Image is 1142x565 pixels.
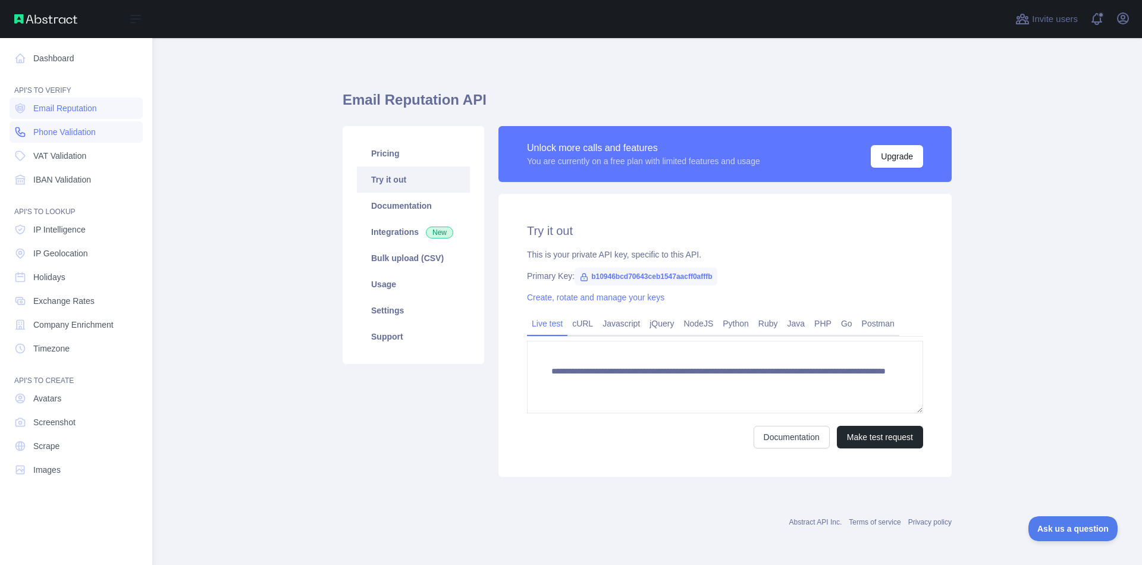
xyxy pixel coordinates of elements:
a: Bulk upload (CSV) [357,245,470,271]
a: Abstract API Inc. [789,518,842,526]
button: Invite users [1013,10,1080,29]
a: Go [836,314,857,333]
a: Privacy policy [908,518,952,526]
a: IP Geolocation [10,243,143,264]
a: Support [357,324,470,350]
a: Screenshot [10,412,143,433]
a: Pricing [357,140,470,167]
div: API'S TO CREATE [10,362,143,385]
a: Phone Validation [10,121,143,143]
a: Postman [857,314,899,333]
span: Screenshot [33,416,76,428]
button: Make test request [837,426,923,448]
a: Documentation [754,426,830,448]
span: Timezone [33,343,70,354]
a: IBAN Validation [10,169,143,190]
a: Exchange Rates [10,290,143,312]
button: Upgrade [871,145,923,168]
a: Python [718,314,754,333]
a: PHP [810,314,836,333]
span: Company Enrichment [33,319,114,331]
span: Exchange Rates [33,295,95,307]
span: IBAN Validation [33,174,91,186]
a: Ruby [754,314,783,333]
a: Javascript [598,314,645,333]
span: Holidays [33,271,65,283]
span: Invite users [1032,12,1078,26]
a: NodeJS [679,314,718,333]
a: Integrations New [357,219,470,245]
a: Holidays [10,266,143,288]
img: Abstract API [14,14,77,24]
a: Timezone [10,338,143,359]
a: Java [783,314,810,333]
div: Primary Key: [527,270,923,282]
a: cURL [567,314,598,333]
a: Try it out [357,167,470,193]
a: Documentation [357,193,470,219]
span: IP Intelligence [33,224,86,236]
span: Scrape [33,440,59,452]
a: Avatars [10,388,143,409]
div: API'S TO VERIFY [10,71,143,95]
span: Phone Validation [33,126,96,138]
a: Settings [357,297,470,324]
a: Usage [357,271,470,297]
a: VAT Validation [10,145,143,167]
a: IP Intelligence [10,219,143,240]
a: Live test [527,314,567,333]
span: Images [33,464,61,476]
span: VAT Validation [33,150,86,162]
span: IP Geolocation [33,247,88,259]
div: API'S TO LOOKUP [10,193,143,216]
span: New [426,227,453,238]
a: Dashboard [10,48,143,69]
a: Images [10,459,143,481]
h1: Email Reputation API [343,90,952,119]
a: Company Enrichment [10,314,143,335]
a: Email Reputation [10,98,143,119]
div: Unlock more calls and features [527,141,760,155]
div: This is your private API key, specific to this API. [527,249,923,260]
iframe: Toggle Customer Support [1028,516,1118,541]
h2: Try it out [527,222,923,239]
div: You are currently on a free plan with limited features and usage [527,155,760,167]
a: jQuery [645,314,679,333]
a: Terms of service [849,518,901,526]
span: Email Reputation [33,102,97,114]
a: Create, rotate and manage your keys [527,293,664,302]
span: Avatars [33,393,61,404]
span: b10946bcd70643ceb1547aacff0afffb [575,268,717,285]
a: Scrape [10,435,143,457]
